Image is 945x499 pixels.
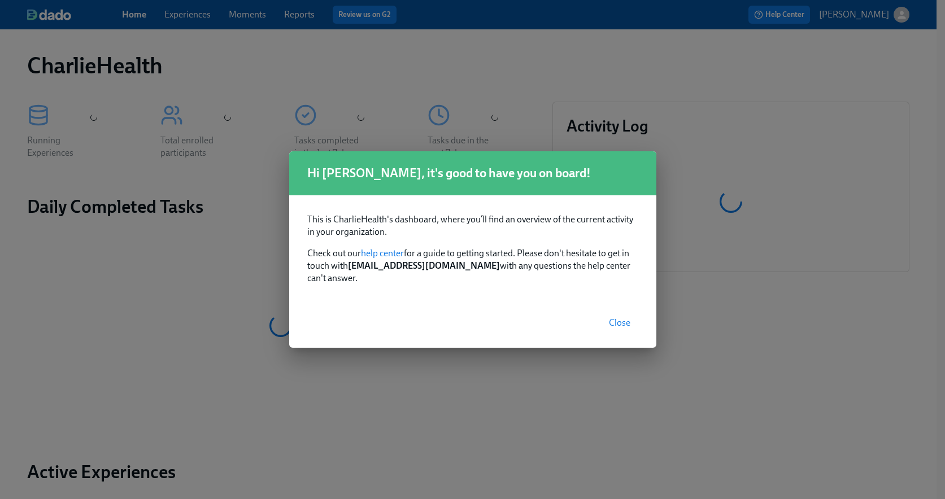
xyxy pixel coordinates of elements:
p: This is CharlieHealth's dashboard, where you’ll find an overview of the current activity in your ... [307,213,638,238]
h1: Hi [PERSON_NAME], it's good to have you on board! [307,165,638,182]
button: Close [601,312,638,334]
span: Close [609,317,630,329]
strong: [EMAIL_ADDRESS][DOMAIN_NAME] [348,260,500,271]
a: help center [361,248,404,259]
div: Check out our for a guide to getting started. Please don't hesitate to get in touch with with any... [289,195,656,298]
